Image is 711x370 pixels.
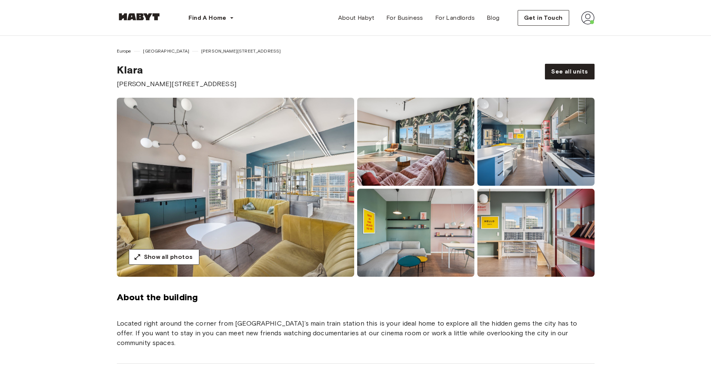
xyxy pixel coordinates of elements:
img: avatar [581,11,595,25]
img: Habyt [117,13,162,21]
span: For Business [386,13,423,22]
img: room-image [477,189,595,277]
a: For Business [380,10,429,25]
span: About Habyt [338,13,374,22]
img: room-image [117,98,354,277]
span: Find A Home [188,13,227,22]
span: Klara [117,63,237,76]
span: [GEOGRAPHIC_DATA] [143,48,189,54]
button: Show all photos [129,249,199,265]
span: Show all photos [144,253,193,261]
img: room-image [357,98,474,186]
a: For Landlords [429,10,481,25]
button: Get in Touch [518,10,569,26]
button: Find A Home [183,10,240,25]
span: About the building [117,292,595,303]
img: room-image [357,189,474,277]
span: Europe [117,48,131,54]
span: [PERSON_NAME][STREET_ADDRESS] [117,79,237,89]
span: Get in Touch [524,13,563,22]
span: For Landlords [435,13,475,22]
span: [PERSON_NAME][STREET_ADDRESS] [201,48,281,54]
a: About Habyt [332,10,380,25]
span: Blog [487,13,500,22]
span: See all units [551,67,588,76]
img: room-image [477,98,595,186]
p: Located right around the corner from [GEOGRAPHIC_DATA]’s main train station this is your ideal ho... [117,319,595,348]
a: Blog [481,10,506,25]
a: See all units [545,64,594,79]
